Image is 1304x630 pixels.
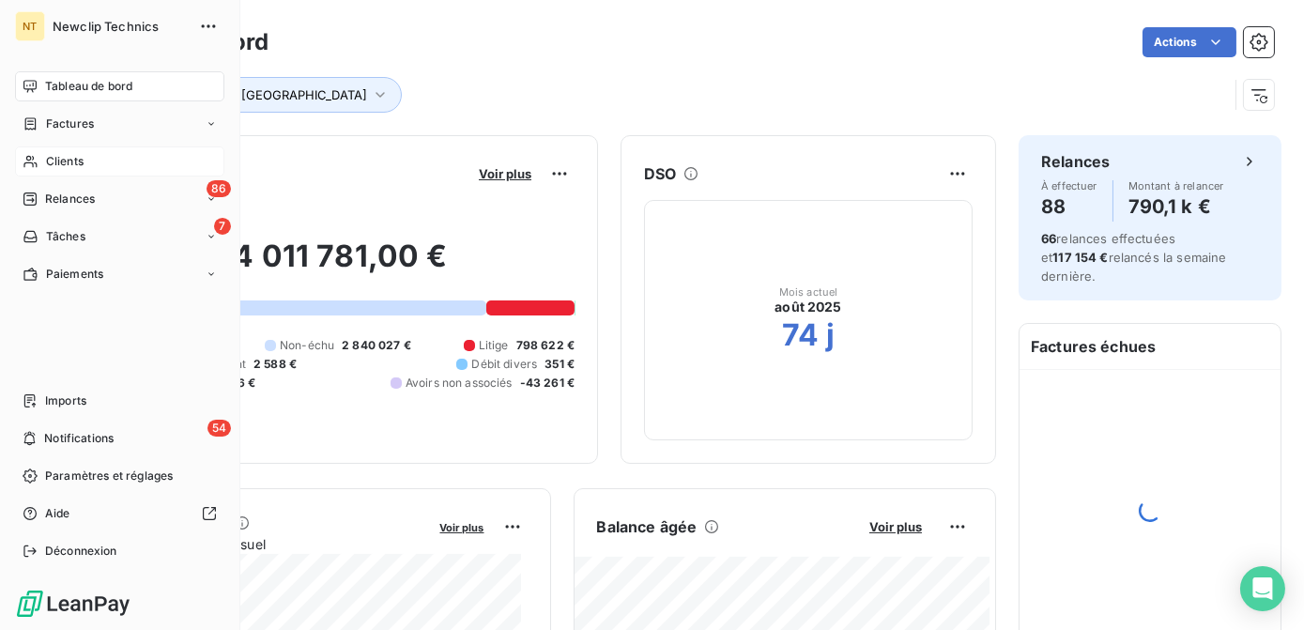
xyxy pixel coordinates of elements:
a: Aide [15,499,224,529]
img: Logo LeanPay [15,589,131,619]
span: Newclip Technics [53,19,188,34]
button: Voir plus [473,165,537,182]
span: 2 840 027 € [342,337,411,354]
a: Factures [15,109,224,139]
span: Débit divers [471,356,537,373]
h2: 74 [782,316,819,354]
span: Paramètres et réglages [45,468,173,484]
span: Imports [45,392,86,409]
span: 798 622 € [516,337,575,354]
a: Clients [15,146,224,177]
span: 54 [207,420,231,437]
a: Paramètres et réglages [15,461,224,491]
h6: Relances [1041,150,1110,173]
span: Chiffre d'affaires mensuel [106,534,427,554]
a: Tableau de bord [15,71,224,101]
span: 117 154 € [1052,250,1108,265]
span: 7 [214,218,231,235]
h6: DSO [644,162,676,185]
a: 86Relances [15,184,224,214]
span: Voir plus [440,521,484,534]
span: Voir plus [479,166,531,181]
span: -43 261 € [520,375,575,392]
a: Paiements [15,259,224,289]
span: Montant à relancer [1128,180,1224,192]
span: relances effectuées et relancés la semaine dernière. [1041,231,1227,284]
span: Voir plus [869,519,922,534]
span: Clients [46,153,84,170]
span: Non-échu [280,337,334,354]
button: Actions [1143,27,1236,57]
span: Mois actuel [779,286,838,298]
span: Tags : [GEOGRAPHIC_DATA] [203,87,367,102]
span: Factures [46,115,94,132]
span: Paiements [46,266,103,283]
a: Imports [15,386,224,416]
span: août 2025 [775,298,841,316]
span: Avoirs non associés [406,375,513,392]
span: 66 [1041,231,1056,246]
div: Open Intercom Messenger [1240,566,1285,611]
a: 7Tâches [15,222,224,252]
span: Tâches [46,228,85,245]
span: 86 [207,180,231,197]
button: Tags : [GEOGRAPHIC_DATA] [176,77,402,113]
span: Litige [479,337,509,354]
span: À effectuer [1041,180,1097,192]
span: Aide [45,505,70,522]
div: NT [15,11,45,41]
span: Déconnexion [45,543,117,560]
button: Voir plus [864,518,928,535]
h4: 88 [1041,192,1097,222]
span: Tableau de bord [45,78,132,95]
h2: j [826,316,835,354]
span: Relances [45,191,95,207]
h2: 4 011 781,00 € [106,238,575,294]
h6: Factures échues [1020,324,1281,369]
span: 2 588 € [253,356,297,373]
h4: 790,1 k € [1128,192,1224,222]
span: Notifications [44,430,114,447]
span: 351 € [545,356,575,373]
h6: Balance âgée [597,515,698,538]
button: Voir plus [435,518,490,535]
